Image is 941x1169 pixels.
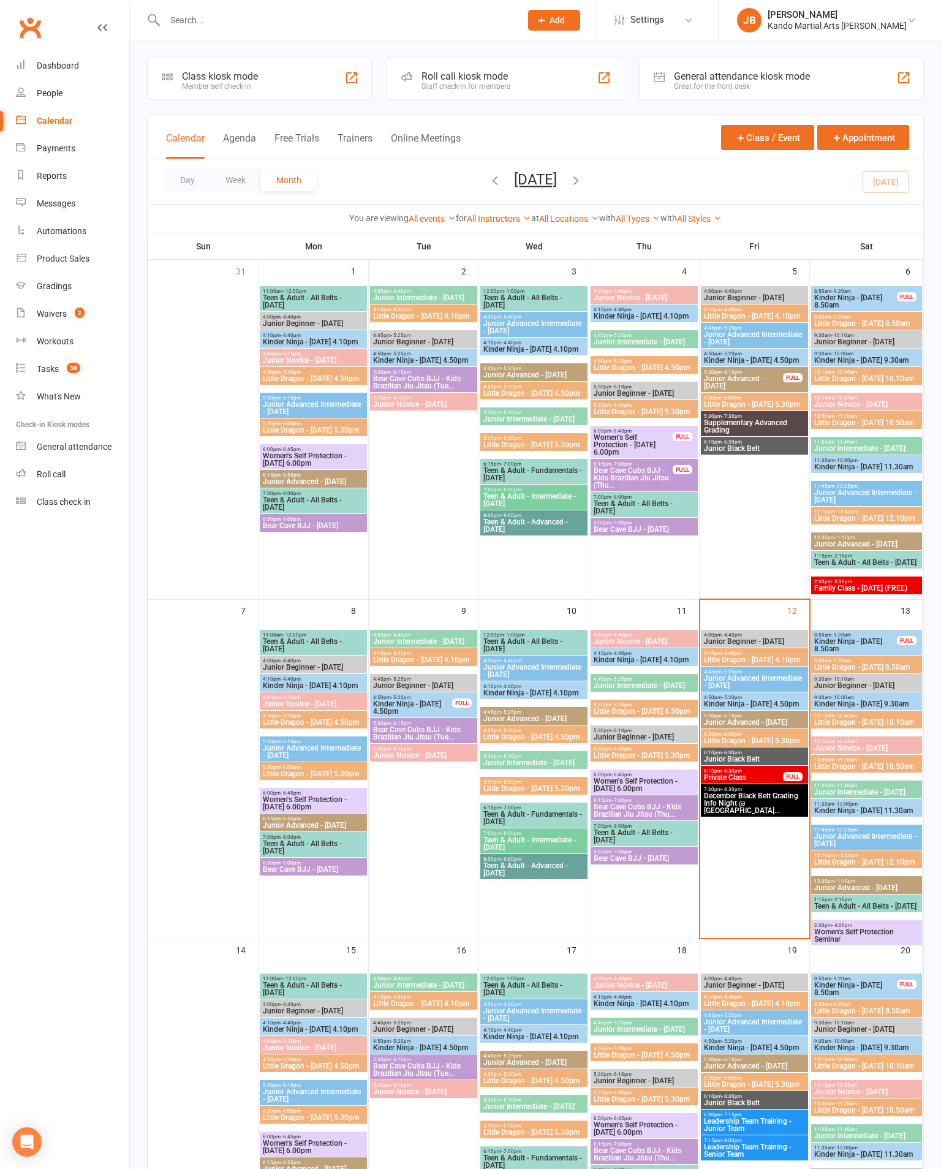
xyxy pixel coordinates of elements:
span: - 5:20pm [281,369,301,375]
a: Tasks 38 [16,355,129,383]
div: Reports [37,171,67,181]
span: 8:50am [814,632,898,638]
span: Junior Beginner - [DATE] [814,338,920,346]
span: - 4:40pm [391,289,411,294]
span: - 9:20am [831,289,851,294]
span: - 4:40pm [611,307,632,312]
span: Women's Self Protection - [DATE] 6.00pm [593,434,673,456]
span: 5:30pm [483,410,585,415]
span: 4:00pm [372,289,475,294]
span: 8:50am [814,314,920,320]
span: 9:30am [814,333,920,338]
span: Little Dragon - [DATE] 4.10pm [372,312,475,320]
span: - 7:00pm [501,461,521,467]
span: 7:00pm [593,494,695,500]
a: All events [409,214,456,224]
span: 2:30pm [814,579,920,584]
div: FULL [897,636,916,645]
div: Calendar [37,116,72,126]
span: 8:00pm [262,516,365,522]
div: 11 [677,600,699,620]
span: - 10:10am [831,333,854,338]
span: Junior Advanced - [DATE] [814,540,920,548]
span: 11:30am [814,458,920,463]
span: Junior Novice - [DATE] [814,401,920,408]
div: Staff check-in for members [421,82,510,91]
span: Junior Beginner - [DATE] [262,320,365,327]
strong: for [456,213,467,223]
a: General attendance kiosk mode [16,433,129,461]
span: 4:50pm [483,384,585,390]
span: 8:00pm [483,513,585,518]
span: - 5:25pm [501,366,521,371]
span: 9:30am [814,351,920,357]
span: 5:30pm [593,403,695,408]
div: Open Intercom Messenger [12,1127,42,1157]
th: Sat [810,233,923,259]
span: - 10:55am [834,395,857,401]
span: - 9:20am [831,314,851,320]
button: Trainers [338,132,372,159]
span: 38 [67,363,80,373]
a: Dashboard [16,52,129,80]
span: - 4:40pm [611,632,632,638]
span: 6:00pm [593,428,673,434]
span: 4:10pm [703,651,806,656]
span: 6:15pm [483,461,585,467]
span: - 12:00pm [283,632,306,638]
span: 4:45pm [483,366,585,371]
span: - 5:25pm [722,325,742,331]
span: Kinder Ninja - [DATE] 8.50am [814,294,898,309]
button: Month [261,169,317,191]
span: - 5:20pm [501,384,521,390]
span: Settings [630,6,664,34]
span: 4:00pm [483,314,585,320]
span: Little Dragon - [DATE] 5.30pm [593,408,695,415]
span: Family Class - [DATE] (FREE) [814,584,920,592]
span: - 12:00pm [283,289,306,294]
span: Junior Novice - [DATE] [593,294,695,301]
span: - 9:20am [831,632,851,638]
div: 12 [787,600,809,620]
span: 5:30pm [703,369,784,375]
span: - 6:10pm [611,384,632,390]
span: 10:10am [814,369,920,375]
span: 4:00pm [262,314,365,320]
span: 4:10pm [372,307,475,312]
span: - 4:40pm [391,651,411,656]
span: - 4:40pm [722,307,742,312]
span: 11:00am [262,632,365,638]
div: Roll call kiosk mode [421,70,510,82]
span: 12:00pm [483,632,585,638]
button: Class / Event [721,125,814,150]
span: Junior Beginner - [DATE] [372,338,475,346]
span: - 6:10pm [501,410,521,415]
span: 4:50pm [593,358,695,364]
div: Waivers [37,309,67,319]
div: Payments [37,143,75,153]
span: Teen & Adult - All Belts - [DATE] [483,638,585,653]
span: Junior Advanced - [DATE] [703,375,784,390]
span: Teen & Adult - All Belts - [DATE] [262,496,365,511]
button: Online Meetings [391,132,461,159]
span: 5:30pm [483,436,585,441]
span: Little Dragon - [DATE] 5.30pm [483,441,585,448]
span: 7:00pm [262,491,365,496]
span: - 6:00pm [611,403,632,408]
span: 5:30pm [262,421,365,426]
a: Waivers 2 [16,300,129,328]
span: Kinder Ninja - [DATE] 4.10pm [483,346,585,353]
span: 4:00pm [703,289,806,294]
span: Add [550,15,565,25]
span: 4:50pm [372,351,475,357]
span: - 4:40pm [501,340,521,346]
span: - 6:00pm [501,436,521,441]
span: - 4:40pm [611,651,632,656]
strong: with [599,213,616,223]
span: 4:10pm [593,651,695,656]
span: - 7:30pm [722,414,742,419]
span: Teen & Adult - Intermediate - [DATE] [483,493,585,507]
th: Sun [148,233,259,259]
a: What's New [16,383,129,410]
span: Kinder Ninja - [DATE] 4.10pm [262,338,365,346]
